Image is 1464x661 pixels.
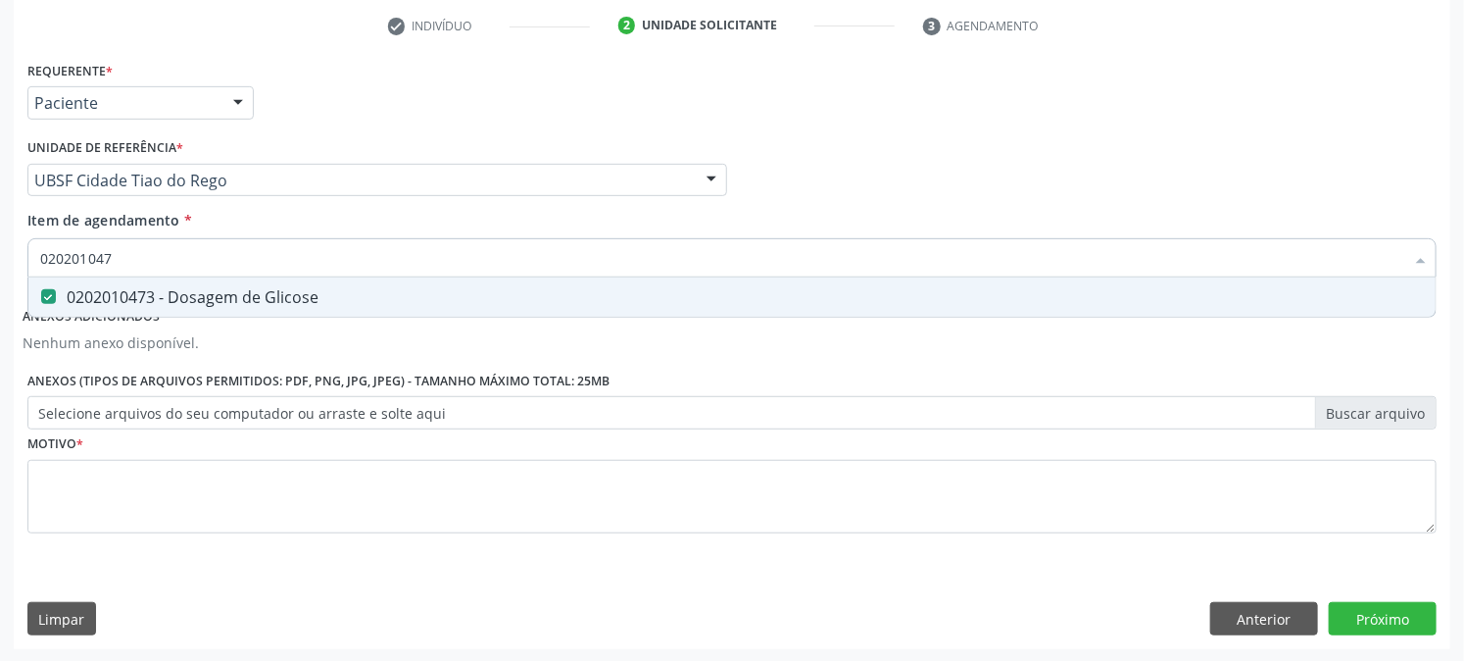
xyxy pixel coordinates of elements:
[34,93,214,113] span: Paciente
[27,430,83,460] label: Motivo
[23,302,160,332] label: Anexos adicionados
[27,367,610,397] label: Anexos (Tipos de arquivos permitidos: PDF, PNG, JPG, JPEG) - Tamanho máximo total: 25MB
[27,56,113,86] label: Requerente
[1210,602,1318,636] button: Anterior
[23,332,199,353] p: Nenhum anexo disponível.
[27,133,183,164] label: Unidade de referência
[40,238,1404,278] input: Buscar por procedimentos
[1329,602,1437,636] button: Próximo
[642,17,777,34] div: Unidade solicitante
[618,17,636,34] div: 2
[34,171,687,190] span: UBSF Cidade Tiao do Rego
[27,602,96,636] button: Limpar
[40,289,1424,305] div: 0202010473 - Dosagem de Glicose
[27,211,180,229] span: Item de agendamento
